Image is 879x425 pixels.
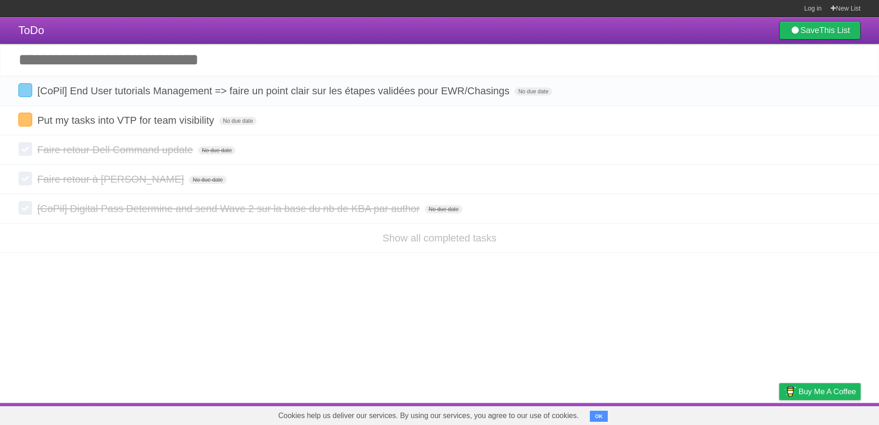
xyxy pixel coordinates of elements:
[767,405,791,423] a: Privacy
[736,405,756,423] a: Terms
[198,146,235,155] span: No due date
[514,87,552,96] span: No due date
[18,201,32,215] label: Done
[37,173,186,185] span: Faire retour à [PERSON_NAME]
[189,176,226,184] span: No due date
[37,203,422,214] span: [CoPil] Digital Pass Determine and send Wave 2 sur la base du nb de KBA par author
[18,83,32,97] label: Done
[803,405,861,423] a: Suggest a feature
[784,384,796,399] img: Buy me a coffee
[590,411,608,422] button: OK
[269,407,588,425] span: Cookies help us deliver our services. By using our services, you agree to our use of cookies.
[37,85,512,97] span: [CoPil] End User tutorials Management => faire un point clair sur les étapes validées pour EWR/Ch...
[18,172,32,185] label: Done
[779,383,861,400] a: Buy me a coffee
[819,26,850,35] b: This List
[382,232,497,244] a: Show all completed tasks
[37,144,195,155] span: Faire retour Dell Command update
[18,113,32,126] label: Done
[779,21,861,40] a: SaveThis List
[687,405,725,423] a: Developers
[18,142,32,156] label: Done
[219,117,257,125] span: No due date
[799,384,856,400] span: Buy me a coffee
[425,205,462,213] span: No due date
[657,405,676,423] a: About
[18,24,44,36] span: ToDo
[37,115,217,126] span: Put my tasks into VTP for team visibility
